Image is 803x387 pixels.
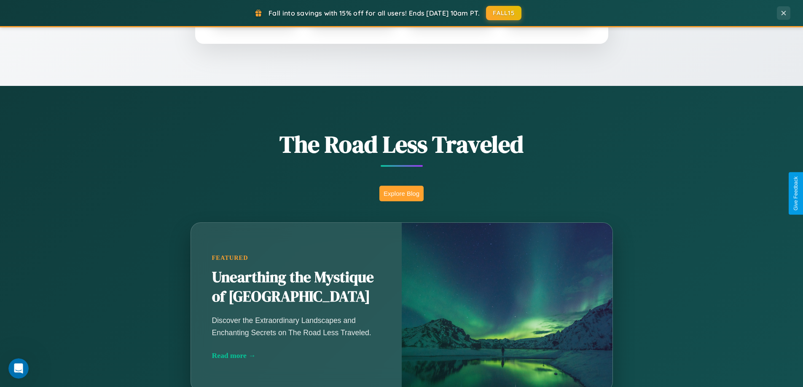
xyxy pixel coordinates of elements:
h1: The Road Less Traveled [149,128,655,160]
div: Give Feedback [793,176,799,211]
div: Featured [212,254,381,262]
div: Read more → [212,351,381,360]
h2: Unearthing the Mystique of [GEOGRAPHIC_DATA] [212,268,381,307]
p: Discover the Extraordinary Landscapes and Enchanting Secrets on The Road Less Traveled. [212,315,381,338]
button: Explore Blog [379,186,424,201]
iframe: Intercom live chat [8,358,29,379]
button: FALL15 [486,6,521,20]
span: Fall into savings with 15% off for all users! Ends [DATE] 10am PT. [269,9,480,17]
